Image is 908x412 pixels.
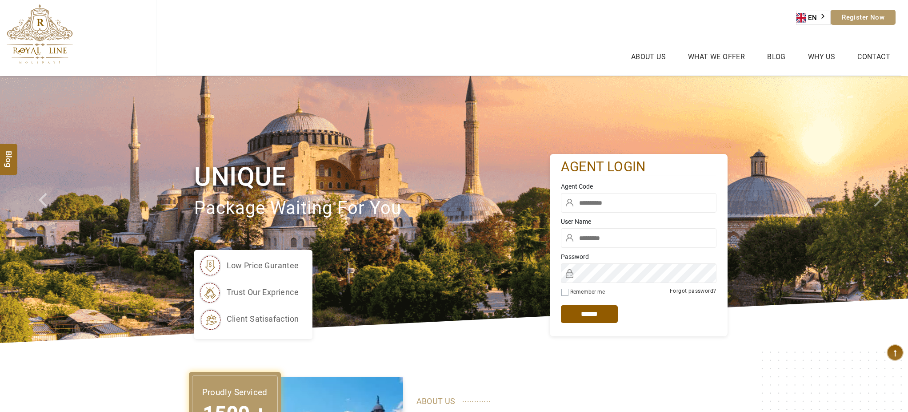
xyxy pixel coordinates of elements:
label: User Name [561,217,716,226]
a: Forgot password? [670,288,716,294]
a: About Us [629,50,668,63]
span: Blog [3,151,15,158]
span: ............ [462,393,491,406]
a: Register Now [831,10,896,25]
img: The Royal Line Holidays [7,4,73,64]
aside: Language selected: English [796,11,831,25]
h1: Unique [194,160,550,194]
label: Remember me [570,289,605,295]
a: EN [796,11,830,24]
p: ABOUT US [416,395,714,408]
label: Password [561,252,716,261]
a: What we Offer [686,50,747,63]
a: Check next prev [27,76,72,343]
a: Check next image [863,76,908,343]
label: Agent Code [561,182,716,191]
div: Language [796,11,831,25]
h2: agent login [561,158,716,176]
a: Blog [765,50,788,63]
a: Why Us [806,50,837,63]
p: package waiting for you [194,194,550,223]
li: client satisafaction [199,308,299,330]
li: low price gurantee [199,254,299,277]
li: trust our exprience [199,281,299,303]
a: Contact [855,50,892,63]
